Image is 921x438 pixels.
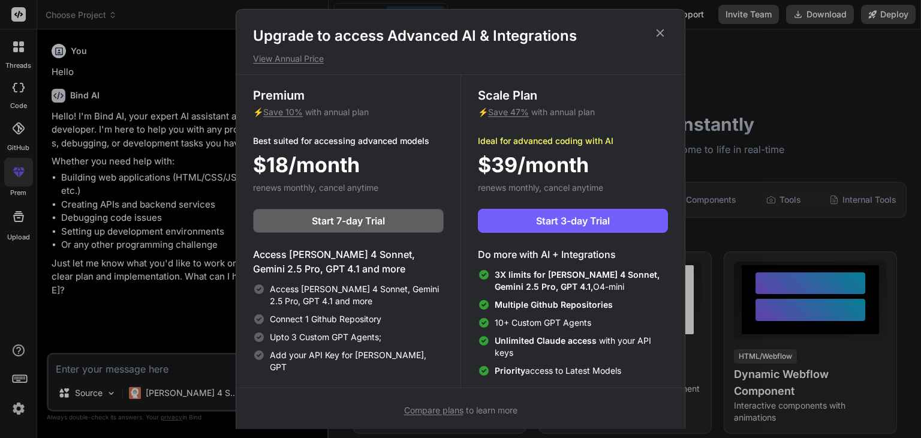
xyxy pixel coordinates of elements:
[253,135,444,147] p: Best suited for accessing advanced models
[478,87,668,104] h3: Scale Plan
[478,247,668,262] h4: Do more with AI + Integrations
[495,335,599,346] span: Unlimited Claude access
[312,214,385,228] span: Start 7-day Trial
[253,87,444,104] h3: Premium
[270,313,381,325] span: Connect 1 Github Repository
[495,269,660,292] span: 3X limits for [PERSON_NAME] 4 Sonnet, Gemini 2.5 Pro, GPT 4.1,
[404,405,517,415] span: to learn more
[253,209,444,233] button: Start 7-day Trial
[478,135,668,147] p: Ideal for advanced coding with AI
[270,283,444,307] span: Access [PERSON_NAME] 4 Sonnet, Gemini 2.5 Pro, GPT 4.1 and more
[495,335,668,359] span: with your API keys
[495,365,525,376] span: Priority
[270,349,444,373] span: Add your API Key for [PERSON_NAME], GPT
[253,26,668,46] h1: Upgrade to access Advanced AI & Integrations
[495,299,613,310] span: Multiple Github Repositories
[253,149,360,180] span: $18/month
[404,405,463,415] span: Compare plans
[536,214,610,228] span: Start 3-day Trial
[478,149,589,180] span: $39/month
[253,106,444,118] p: ⚡ with annual plan
[488,107,529,117] span: Save 47%
[263,107,303,117] span: Save 10%
[495,317,591,329] span: 10+ Custom GPT Agents
[478,209,668,233] button: Start 3-day Trial
[495,269,668,293] span: O4-mini
[253,182,378,193] span: renews monthly, cancel anytime
[270,331,381,343] span: Upto 3 Custom GPT Agents;
[253,247,444,276] h4: Access [PERSON_NAME] 4 Sonnet, Gemini 2.5 Pro, GPT 4.1 and more
[495,365,621,377] span: access to Latest Models
[478,106,668,118] p: ⚡ with annual plan
[253,53,668,65] p: View Annual Price
[478,182,603,193] span: renews monthly, cancel anytime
